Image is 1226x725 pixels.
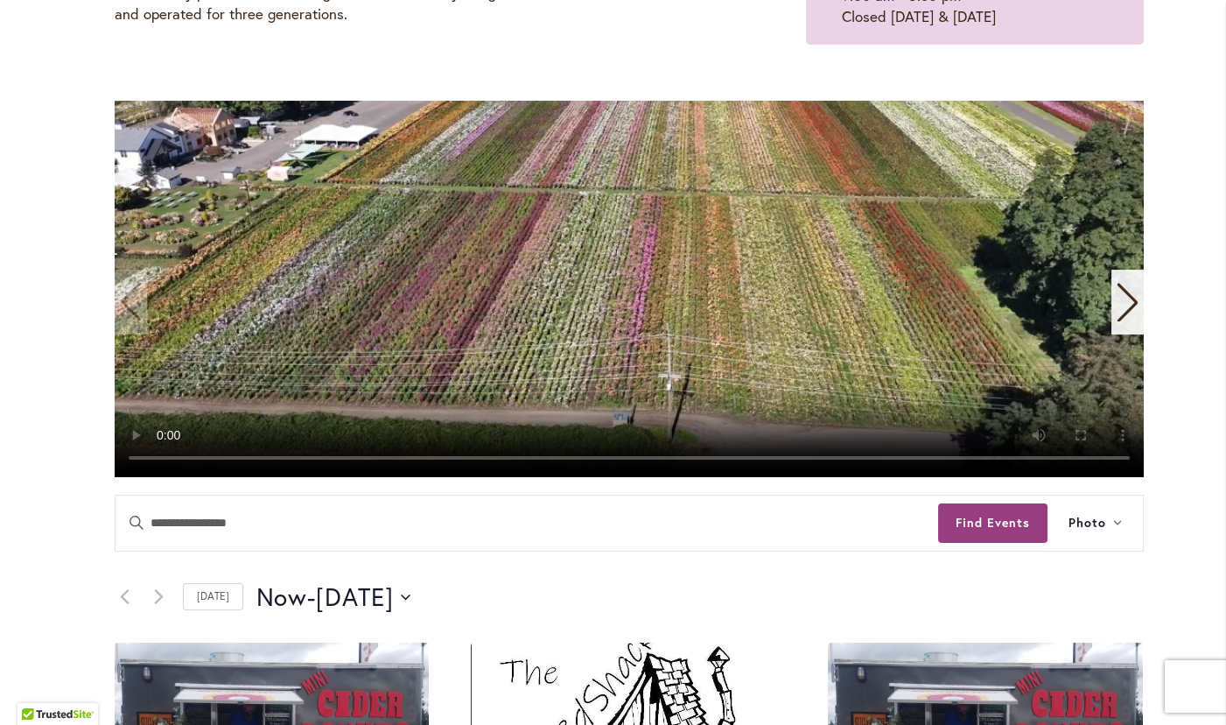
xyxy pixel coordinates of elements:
[1047,496,1143,551] button: Photo
[115,101,1144,477] swiper-slide: 1 / 11
[938,503,1047,543] button: Find Events
[316,580,394,615] span: [DATE]
[256,580,411,615] button: Click to toggle datepicker
[13,663,62,712] iframe: Launch Accessibility Center
[307,580,316,615] span: -
[1068,513,1106,533] span: Photo
[115,587,136,608] a: Previous Events
[116,496,938,551] input: Enter Keyword. Search for events by Keyword.
[256,580,308,615] span: Now
[183,583,243,610] a: Click to select today's date
[149,587,170,608] a: Next Events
